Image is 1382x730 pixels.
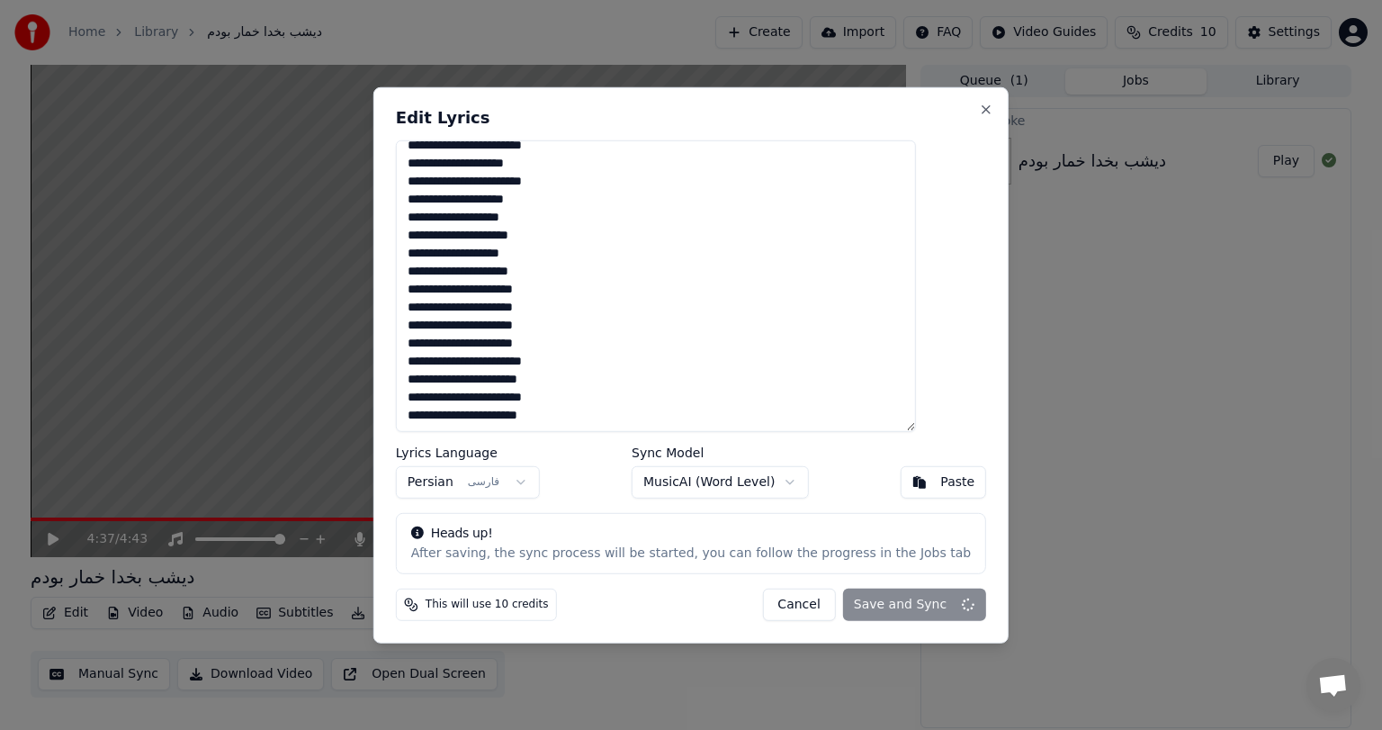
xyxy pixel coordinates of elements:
div: Paste [940,473,974,491]
button: Paste [900,466,986,499]
h2: Edit Lyrics [396,109,986,125]
label: Sync Model [632,446,808,459]
span: This will use 10 credits [426,598,549,612]
label: Lyrics Language [396,446,540,459]
div: Heads up! [411,525,971,543]
button: Cancel [762,589,835,621]
div: After saving, the sync process will be started, you can follow the progress in the Jobs tab [411,545,971,563]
